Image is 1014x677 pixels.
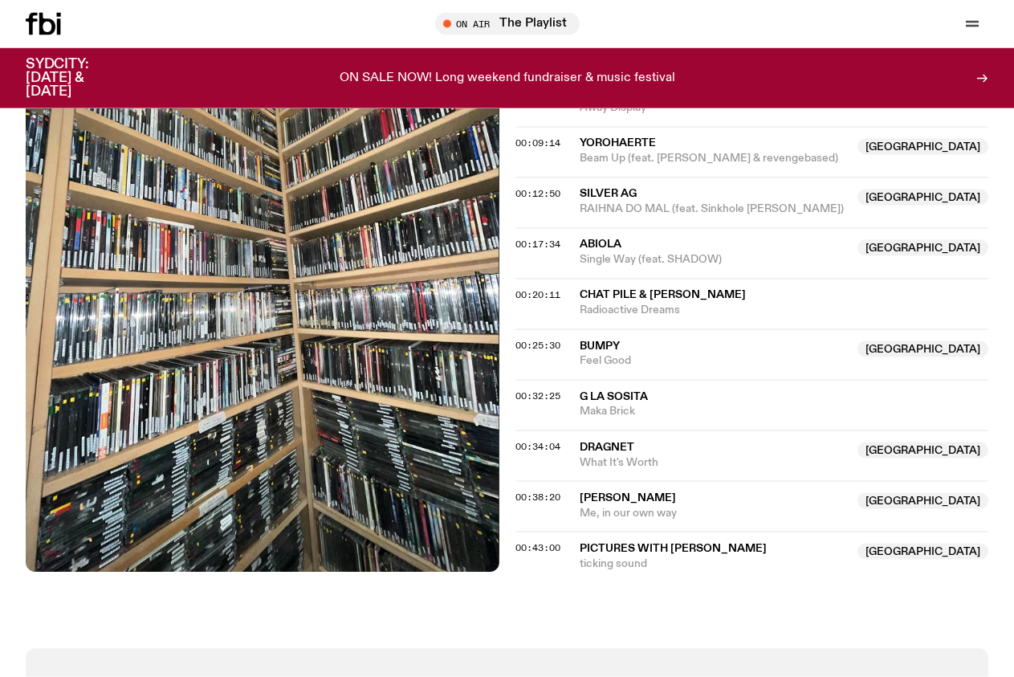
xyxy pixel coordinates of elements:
span: Silver AG [580,188,637,199]
span: 00:25:30 [515,339,560,352]
span: 00:12:50 [515,187,560,200]
span: [GEOGRAPHIC_DATA] [857,139,988,155]
span: RAIHNA DO MAL (feat. Sinkhole [PERSON_NAME]) [580,202,849,217]
span: G La Sosita [580,391,648,402]
span: [PERSON_NAME] [580,492,676,504]
h3: SYDCITY: [DATE] & [DATE] [26,58,128,99]
span: 00:20:11 [515,288,560,301]
span: 00:09:14 [515,137,560,149]
span: Abiola [580,239,621,250]
span: Single Way (feat. SHADOW) [580,252,849,267]
span: [GEOGRAPHIC_DATA] [857,190,988,206]
span: Feel Good [580,353,849,369]
span: Yorohaerte [580,137,656,149]
span: [GEOGRAPHIC_DATA] [857,544,988,560]
span: [GEOGRAPHIC_DATA] [857,493,988,509]
span: 00:17:34 [515,238,560,251]
span: [GEOGRAPHIC_DATA] [857,341,988,357]
p: ON SALE NOW! Long weekend fundraiser & music festival [340,71,675,86]
span: 00:43:00 [515,541,560,554]
span: Radioactive Dreams [580,303,989,318]
span: Maka Brick [580,404,989,419]
span: ticking sound [580,557,849,572]
span: [GEOGRAPHIC_DATA] [857,442,988,459]
span: Beam Up (feat. [PERSON_NAME] & revengebased) [580,151,849,166]
span: Me, in our own way [580,506,849,521]
span: Bumpy [580,341,620,352]
span: 00:34:04 [515,440,560,453]
span: 00:32:25 [515,389,560,402]
span: Dragnet [580,442,634,453]
span: 00:38:20 [515,491,560,504]
span: Chat Pile & [PERSON_NAME] [580,289,746,300]
button: On AirThe Playlist [435,13,580,35]
span: [GEOGRAPHIC_DATA] [857,240,988,256]
span: pictures with [PERSON_NAME] [580,543,767,554]
span: What It's Worth [580,455,849,471]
